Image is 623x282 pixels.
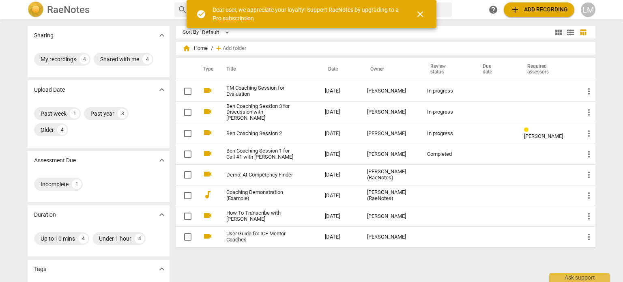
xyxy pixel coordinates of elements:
[156,263,168,275] button: Show more
[584,170,594,180] span: more_vert
[203,149,213,158] span: videocam
[211,45,213,52] span: /
[427,131,466,137] div: In progress
[226,189,296,202] a: Coaching Demonstration (Example)
[223,45,246,52] span: Add folder
[156,209,168,221] button: Show more
[118,109,127,118] div: 3
[577,26,589,39] button: Table view
[203,231,213,241] span: videocam
[584,86,594,96] span: more_vert
[41,55,76,63] div: My recordings
[157,264,167,274] span: expand_more
[318,58,361,81] th: Date
[142,54,152,64] div: 4
[226,85,296,97] a: TM Coaching Session for Evaluation
[202,26,232,39] div: Default
[157,30,167,40] span: expand_more
[203,169,213,179] span: videocam
[156,29,168,41] button: Show more
[183,29,199,35] div: Sort By
[584,129,594,138] span: more_vert
[584,108,594,117] span: more_vert
[318,81,361,101] td: [DATE]
[361,58,421,81] th: Owner
[581,2,595,17] button: LM
[100,55,139,63] div: Shared with me
[99,235,131,243] div: Under 1 hour
[213,15,254,22] a: Pro subscription
[524,127,532,133] span: Review status: in progress
[78,234,88,243] div: 4
[34,86,65,94] p: Upload Date
[367,189,414,202] div: [PERSON_NAME] (RaeNotes)
[135,234,144,243] div: 4
[524,133,563,139] span: [PERSON_NAME]
[486,2,501,17] a: Help
[367,234,414,240] div: [PERSON_NAME]
[510,5,568,15] span: Add recording
[488,5,498,15] span: help
[183,44,191,52] span: home
[226,103,296,122] a: Ben Coaching Session 3 for Discussion with [PERSON_NAME]
[157,85,167,95] span: expand_more
[518,58,578,81] th: Required assessors
[226,131,296,137] a: Ben Coaching Session 2
[34,265,46,273] p: Tags
[203,107,213,116] span: videocam
[318,101,361,123] td: [DATE]
[410,4,430,24] button: Close
[579,28,587,36] span: table_chart
[157,155,167,165] span: expand_more
[213,6,401,22] div: Dear user, we appreciate your loyalty! Support RaeNotes by upgrading to a
[427,88,466,94] div: In progress
[367,151,414,157] div: [PERSON_NAME]
[226,172,296,178] a: Demo: AI Competency Finder
[584,211,594,221] span: more_vert
[318,123,361,144] td: [DATE]
[157,210,167,220] span: expand_more
[566,28,576,37] span: view_list
[367,109,414,115] div: [PERSON_NAME]
[90,110,114,118] div: Past year
[421,58,473,81] th: Review status
[34,156,76,165] p: Assessment Due
[367,213,414,220] div: [PERSON_NAME]
[415,9,425,19] span: close
[57,125,67,135] div: 4
[196,58,217,81] th: Type
[203,86,213,95] span: videocam
[203,211,213,220] span: videocam
[318,185,361,206] td: [DATE]
[504,2,574,17] button: Upload
[367,88,414,94] div: [PERSON_NAME]
[41,110,67,118] div: Past week
[584,191,594,200] span: more_vert
[215,44,223,52] span: add
[226,148,296,160] a: Ben Coaching Session 1 for Call #1 with [PERSON_NAME]
[427,109,466,115] div: In progress
[318,206,361,227] td: [DATE]
[217,58,318,81] th: Title
[47,4,90,15] h2: RaeNotes
[367,169,414,181] div: [PERSON_NAME] (RaeNotes)
[473,58,518,81] th: Due date
[72,179,82,189] div: 1
[318,165,361,185] td: [DATE]
[34,211,56,219] p: Duration
[41,235,75,243] div: Up to 10 mins
[183,44,208,52] span: Home
[41,126,54,134] div: Older
[203,128,213,138] span: videocam
[79,54,89,64] div: 4
[28,2,44,18] img: Logo
[510,5,520,15] span: add
[70,109,79,118] div: 1
[34,31,54,40] p: Sharing
[318,144,361,165] td: [DATE]
[226,231,296,243] a: User Guide for ICF Mentor Coaches
[203,190,213,200] span: audiotrack
[554,28,563,37] span: view_module
[156,154,168,166] button: Show more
